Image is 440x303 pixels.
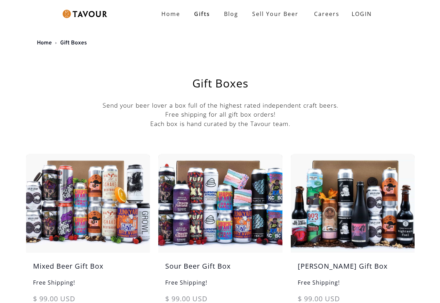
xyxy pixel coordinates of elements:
[305,4,345,24] a: Careers
[26,101,415,128] p: Send your beer lover a box full of the highest rated independent craft beers. Free shipping for a...
[26,278,150,294] h6: Free Shipping!
[37,40,52,47] a: Home
[291,278,415,294] h6: Free Shipping!
[345,7,379,21] a: LOGIN
[291,261,415,278] h5: [PERSON_NAME] Gift Box
[217,7,245,21] a: Blog
[43,78,397,89] h1: Gift Boxes
[314,7,339,21] strong: Careers
[158,261,282,278] h5: Sour Beer Gift Box
[245,7,305,21] a: Sell Your Beer
[187,7,217,21] a: Gifts
[60,40,87,47] a: Gift Boxes
[158,278,282,294] h6: Free Shipping!
[161,10,180,18] strong: Home
[154,7,187,21] a: Home
[26,261,150,278] h5: Mixed Beer Gift Box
